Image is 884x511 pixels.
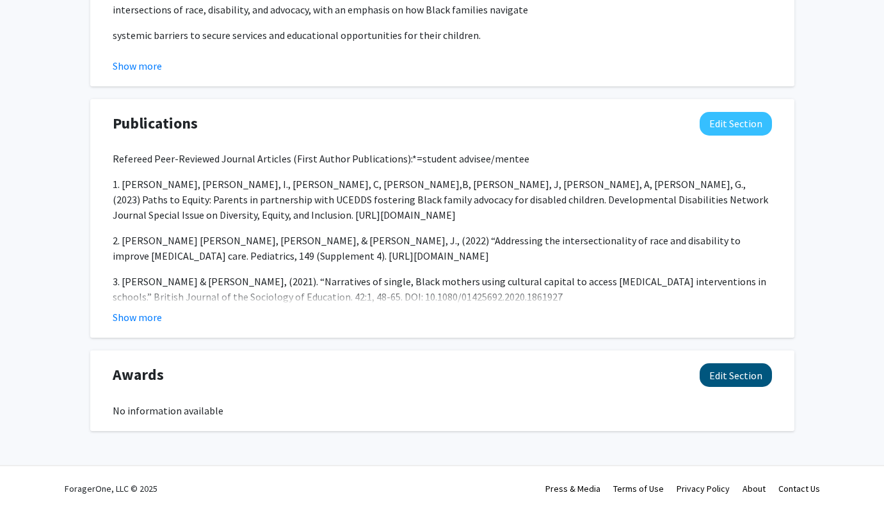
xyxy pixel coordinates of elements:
[113,2,772,17] p: intersections of race, disability, and advocacy, with an emphasis on how Black families navigate
[113,403,772,418] div: No information available
[113,233,772,263] p: 2. [PERSON_NAME] [PERSON_NAME], [PERSON_NAME], & [PERSON_NAME], J., (2022) “Addressing the inters...
[113,363,164,386] span: Awards
[412,152,529,165] span: *=student advisee/mentee
[545,483,600,494] a: Press & Media
[677,483,730,494] a: Privacy Policy
[10,453,54,501] iframe: Chat
[113,28,772,43] p: systemic barriers to secure services and educational opportunities for their children.
[113,151,772,166] p: Refereed Peer-Reviewed Journal Articles (First Author Publications):
[700,112,772,136] button: Edit Publications
[113,310,162,325] button: Show more
[778,483,820,494] a: Contact Us
[743,483,766,494] a: About
[113,177,772,223] p: 1. [PERSON_NAME], [PERSON_NAME], I., [PERSON_NAME], C, [PERSON_NAME],B, [PERSON_NAME], J, [PERSON...
[113,58,162,74] button: Show more
[613,483,664,494] a: Terms of Use
[700,363,772,387] button: Edit Awards
[113,112,198,135] span: Publications
[65,466,157,511] div: ForagerOne, LLC © 2025
[113,274,772,304] p: 3. [PERSON_NAME] & [PERSON_NAME], (2021). “Narratives of single, Black mothers using cultural cap...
